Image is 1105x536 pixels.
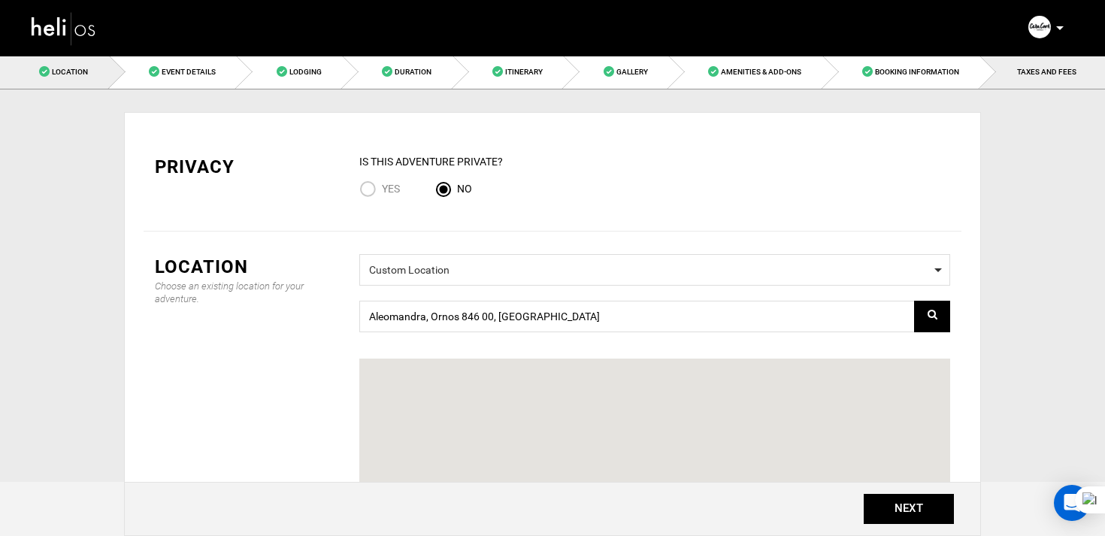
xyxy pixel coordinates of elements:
[369,259,940,277] span: Custom Location
[1017,68,1076,76] span: TAXES AND FEES
[155,280,337,305] div: Choose an existing location for your adventure.
[864,494,954,524] button: NEXT
[162,68,216,76] span: Event Details
[289,68,322,76] span: Lodging
[30,8,98,48] img: heli-logo
[1028,16,1051,38] img: 345102474b6e51b83c4a19ee8bc39475.png
[359,154,950,169] div: IS this Adventure Private?
[721,68,801,76] span: Amenities & Add-Ons
[155,254,337,280] div: Location
[457,183,472,195] span: No
[359,301,950,332] input: Search
[382,183,400,195] span: Yes
[395,68,431,76] span: Duration
[1054,485,1090,521] div: Open Intercom Messenger
[616,68,648,76] span: Gallery
[359,254,950,286] span: Select box activate
[52,68,88,76] span: Location
[155,154,337,180] div: Privacy
[505,68,543,76] span: Itinerary
[875,68,959,76] span: Booking Information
